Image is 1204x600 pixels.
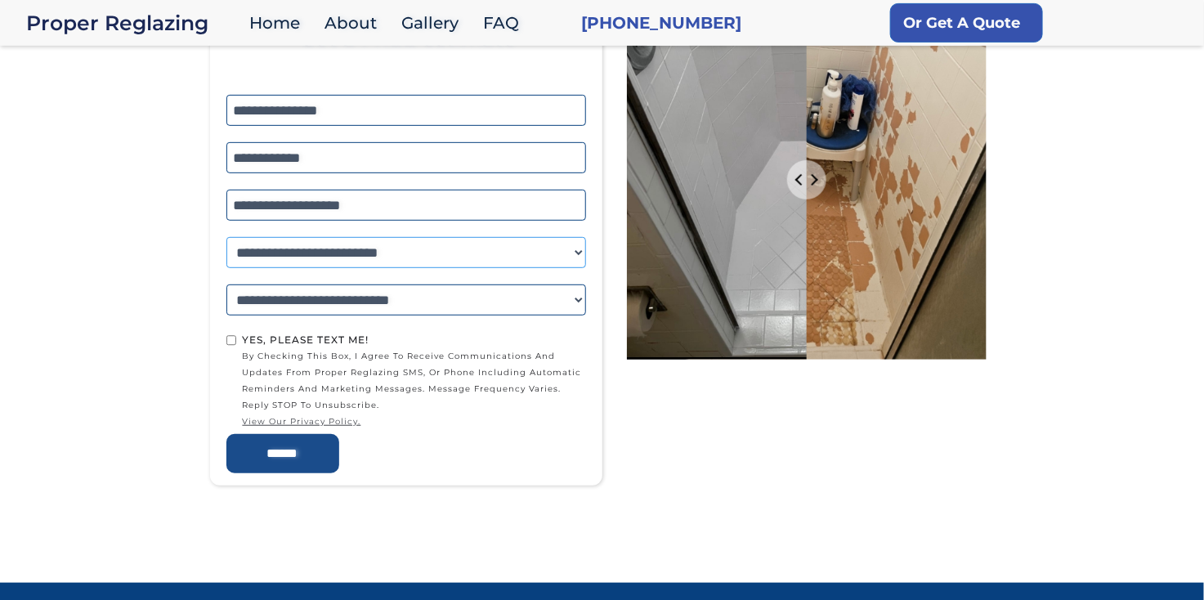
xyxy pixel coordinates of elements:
[26,11,241,34] div: Proper Reglazing
[26,11,241,34] a: home
[393,6,475,41] a: Gallery
[243,414,586,430] a: view our privacy policy.
[581,11,741,34] a: [PHONE_NUMBER]
[241,6,316,41] a: Home
[316,6,393,41] a: About
[243,348,586,430] span: by checking this box, I agree to receive communications and updates from Proper Reglazing SMS, or...
[226,26,586,95] div: Get a FREE estimate
[890,3,1043,43] a: Or Get A Quote
[475,6,535,41] a: FAQ
[243,332,586,348] div: Yes, Please text me!
[226,335,237,346] input: Yes, Please text me!by checking this box, I agree to receive communications and updates from Prop...
[218,26,594,473] form: Home page form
